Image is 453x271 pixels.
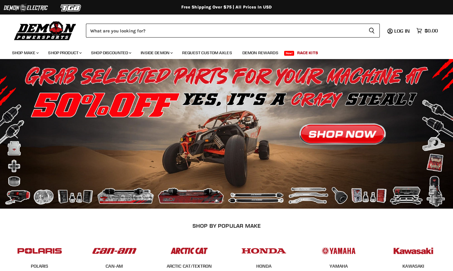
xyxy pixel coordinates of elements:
img: Demon Electric Logo 2 [3,2,48,14]
a: ARCTIC CAT/TEXTRON [167,263,212,269]
a: Demon Rewards [238,47,283,59]
img: POPULAR_MAKE_logo_4_4923a504-4bac-4306-a1be-165a52280178.jpg [240,242,287,260]
img: POPULAR_MAKE_logo_1_adc20308-ab24-48c4-9fac-e3c1a623d575.jpg [91,242,138,260]
span: New! [284,51,294,56]
a: Shop Discounted [87,47,135,59]
a: KAWASAKI [402,263,424,269]
img: POPULAR_MAKE_logo_6_76e8c46f-2d1e-4ecc-b320-194822857d41.jpg [390,242,437,260]
a: Shop Make [8,47,42,59]
span: Log in [394,28,410,34]
span: $0.00 [425,28,438,34]
a: Log in [392,28,413,34]
li: Page dot 1 [215,200,218,202]
a: Race Kits [293,47,323,59]
li: Page dot 4 [235,200,238,202]
li: Page dot 2 [222,200,224,202]
a: CAN-AM [106,263,123,269]
form: Product [86,24,380,38]
a: Request Custom Axles [178,47,237,59]
a: Inside Demon [136,47,176,59]
button: Previous [11,128,23,140]
img: TGB Logo 2 [48,2,94,14]
img: Demon Powersports [12,20,78,41]
img: POPULAR_MAKE_logo_5_20258e7f-293c-4aac-afa8-159eaa299126.jpg [315,242,362,260]
img: POPULAR_MAKE_logo_3_027535af-6171-4c5e-a9bc-f0eccd05c5d6.jpg [166,242,213,260]
a: YAMAHA [330,263,348,269]
img: POPULAR_MAKE_logo_2_dba48cf1-af45-46d4-8f73-953a0f002620.jpg [16,242,63,260]
a: POLARIS [31,263,48,269]
button: Search [364,24,380,38]
a: Shop Product [44,47,85,59]
ul: Main menu [8,44,436,59]
button: Next [430,128,442,140]
a: HONDA [256,263,271,269]
a: $0.00 [413,26,441,35]
h2: SHOP BY POPULAR MAKE [8,223,446,229]
input: Search [86,24,364,38]
li: Page dot 3 [229,200,231,202]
